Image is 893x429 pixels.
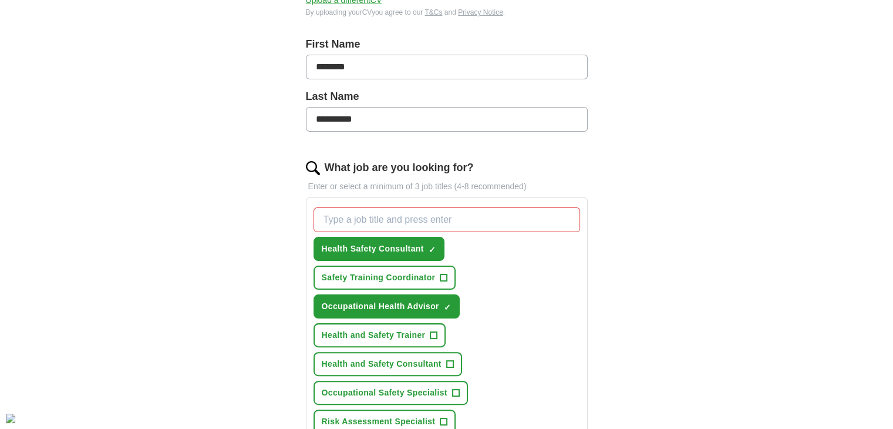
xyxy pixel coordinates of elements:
img: Cookie%20settings [6,414,15,423]
button: Safety Training Coordinator [314,266,456,290]
span: ✓ [444,303,451,312]
label: First Name [306,36,588,52]
span: Health and Safety Trainer [322,329,426,341]
button: Health and Safety Trainer [314,323,446,347]
button: Occupational Health Advisor✓ [314,294,460,319]
button: Occupational Safety Specialist [314,381,468,405]
input: Type a job title and press enter [314,207,580,232]
span: Occupational Health Advisor [322,300,439,313]
label: What job are you looking for? [325,160,474,176]
button: Health Safety Consultant✓ [314,237,444,261]
p: Enter or select a minimum of 3 job titles (4-8 recommended) [306,180,588,193]
div: By uploading your CV you agree to our and . [306,7,588,18]
span: Occupational Safety Specialist [322,387,447,399]
img: search.png [306,161,320,175]
label: Last Name [306,89,588,105]
span: Safety Training Coordinator [322,272,436,284]
span: ✓ [429,245,436,254]
a: T&Cs [424,8,442,16]
div: Cookie consent button [6,414,15,423]
span: Health Safety Consultant [322,243,424,255]
span: Health and Safety Consultant [322,358,442,370]
button: Health and Safety Consultant [314,352,462,376]
a: Privacy Notice [458,8,503,16]
span: Risk Assessment Specialist [322,415,436,428]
